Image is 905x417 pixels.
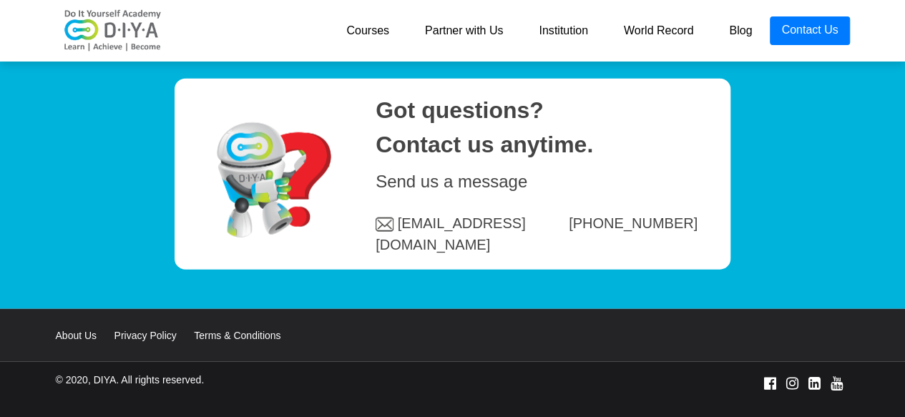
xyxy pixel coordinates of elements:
a: About Us [56,330,112,341]
a: [EMAIL_ADDRESS][DOMAIN_NAME] [376,215,526,252]
img: logo-v2.png [56,9,170,52]
a: Institution [521,16,605,45]
img: slide-17-icon1.png [376,217,393,232]
a: Courses [328,16,407,45]
div: Send us a message [365,169,716,195]
a: World Record [606,16,712,45]
a: Privacy Policy [114,330,191,341]
a: Partner with Us [407,16,521,45]
img: Diya%20Mascot2-min.png [200,97,354,252]
a: Terms & Conditions [194,330,295,341]
div: [PHONE_NUMBER] [540,212,716,255]
a: Blog [711,16,770,45]
div: © 2020, DIYA. All rights reserved. [45,373,589,394]
a: Contact Us [770,16,849,45]
div: Got questions? Contact us anytime. [365,93,716,162]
